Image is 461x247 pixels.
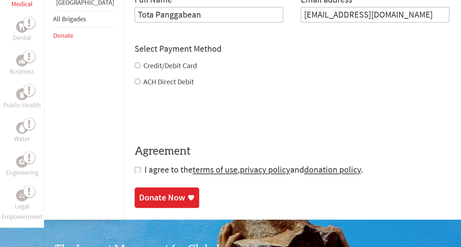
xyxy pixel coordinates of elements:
input: Your Email [301,7,449,22]
p: Public Health [3,100,41,110]
div: Engineering [16,156,28,167]
p: Engineering [6,167,39,178]
a: terms of use [193,164,238,175]
li: All Brigades [53,11,114,27]
div: Business [16,55,28,66]
p: Dental [13,33,31,43]
img: Legal Empowerment [19,193,25,198]
input: Enter Full Name [135,7,283,22]
p: Business [10,66,34,77]
a: Donate [53,31,73,40]
img: Water [19,124,25,132]
div: Legal Empowerment [16,189,28,201]
p: Legal Empowerment [1,201,43,222]
img: Public Health [19,91,25,98]
a: All Brigades [53,15,86,23]
img: Dental [19,23,25,30]
li: Donate [53,27,114,44]
div: Donate Now [139,192,185,203]
div: Dental [16,21,28,33]
a: Donate Now [135,187,199,208]
img: Engineering [19,159,25,165]
a: EngineeringEngineering [6,156,39,178]
h4: Agreement [135,145,449,158]
label: Credit/Debit Card [143,61,197,70]
iframe: reCAPTCHA [135,102,246,130]
span: I agree to the , and . [144,164,363,175]
img: Business [19,58,25,63]
a: Legal EmpowermentLegal Empowerment [1,189,43,222]
a: BusinessBusiness [10,55,34,77]
a: donation policy [304,164,361,175]
div: Water [16,122,28,134]
a: Public HealthPublic Health [3,88,41,110]
div: Public Health [16,88,28,100]
p: Water [14,134,30,144]
h4: Select Payment Method [135,43,449,55]
a: DentalDental [13,21,31,43]
a: WaterWater [14,122,30,144]
a: privacy policy [240,164,290,175]
label: ACH Direct Debit [143,77,194,86]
